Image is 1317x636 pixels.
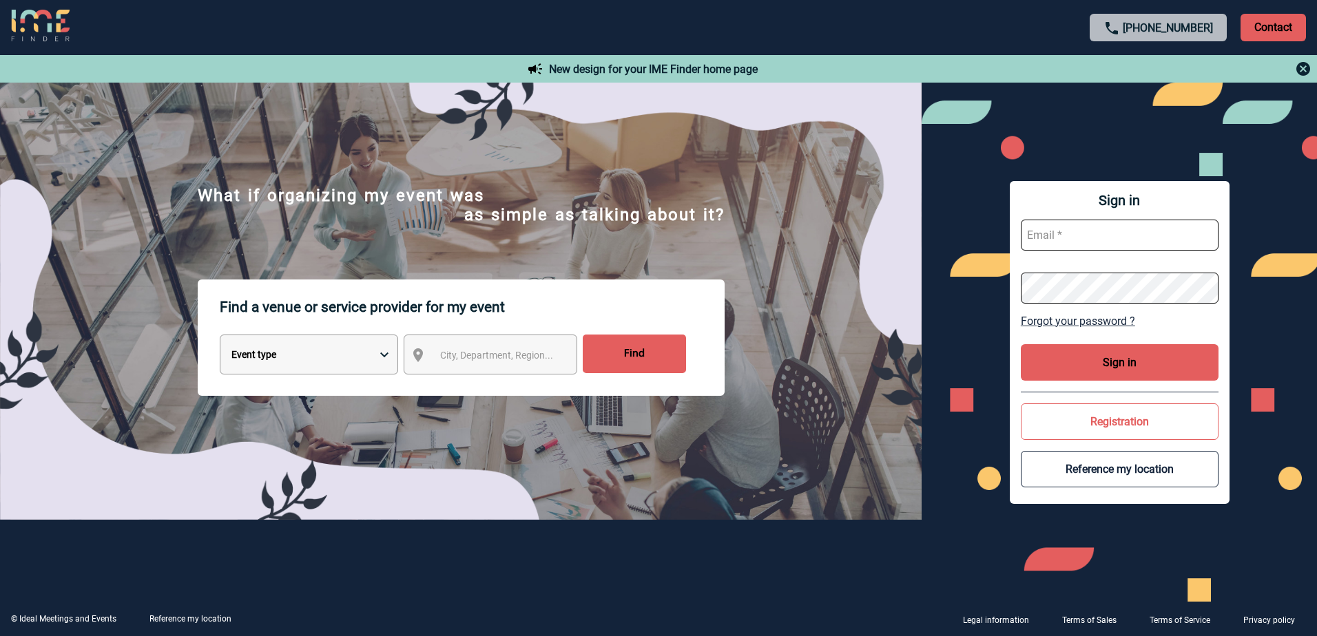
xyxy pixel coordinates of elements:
[1241,14,1306,41] p: Contact
[1021,451,1219,487] button: Reference my location
[1062,615,1117,625] p: Terms of Sales
[1150,615,1210,625] p: Terms of Service
[583,335,686,373] input: Find
[952,613,1051,626] a: Legal information
[1021,344,1219,381] button: Sign in
[1103,20,1120,36] img: call-24-px.png
[1021,220,1219,251] input: Email *
[1021,403,1219,440] button: Registration
[1243,615,1295,625] p: Privacy policy
[963,615,1029,625] p: Legal information
[149,614,231,624] a: Reference my location
[1021,192,1219,209] span: Sign in
[1139,613,1232,626] a: Terms of Service
[1021,315,1219,328] a: Forgot your password ?
[440,350,553,361] span: City, Department, Region...
[1232,613,1317,626] a: Privacy policy
[1051,613,1139,626] a: Terms of Sales
[11,614,116,624] div: © Ideal Meetings and Events
[1123,21,1213,34] a: [PHONE_NUMBER]
[220,279,725,335] p: Find a venue or service provider for my event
